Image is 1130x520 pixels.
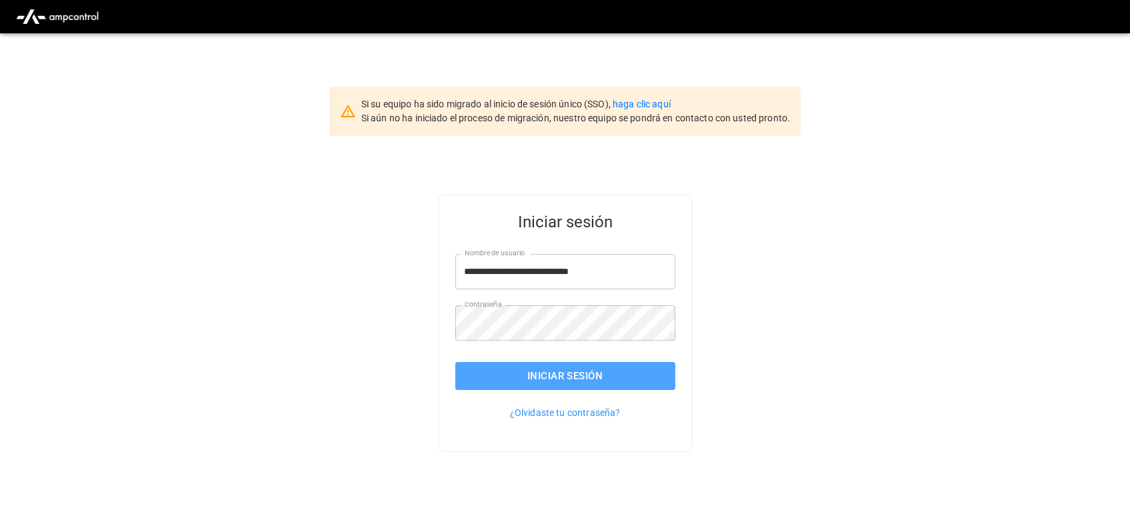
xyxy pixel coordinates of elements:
span: Si aún no ha iniciado el proceso de migración, nuestro equipo se pondrá en contacto con usted pro... [361,113,790,123]
label: Nombre de usuario [465,248,525,259]
h5: Iniciar sesión [455,211,675,233]
span: Si su equipo ha sido migrado al inicio de sesión único (SSO), [361,99,613,109]
p: ¿Olvidaste tu contraseña? [455,406,675,419]
img: ampcontrol.io logo [11,4,104,29]
a: haga clic aquí [613,99,671,109]
label: Contraseña [465,299,502,310]
button: Iniciar sesión [455,362,675,390]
